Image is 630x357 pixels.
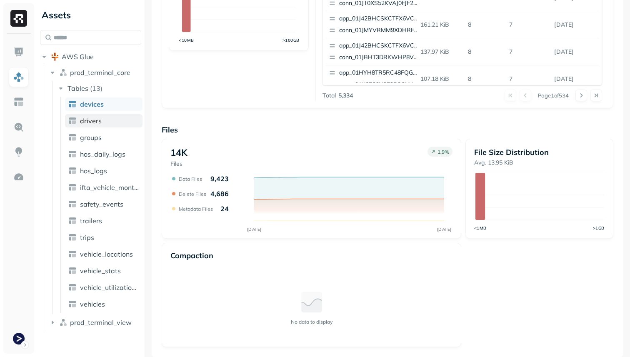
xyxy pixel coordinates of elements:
[59,68,67,77] img: namespace
[465,72,506,86] p: 8
[13,333,25,345] img: Terminal
[70,68,130,77] span: prod_terminal_core
[80,150,125,158] span: hos_daily_logs
[465,45,506,59] p: 8
[322,92,336,100] p: Total
[80,217,102,225] span: trailers
[65,114,142,127] a: drivers
[57,82,142,95] button: Tables(13)
[437,149,449,155] p: 1.9 %
[68,200,77,208] img: table
[65,231,142,244] a: trips
[68,117,77,125] img: table
[65,264,142,277] a: vehicle_stats
[68,150,77,158] img: table
[282,37,300,42] tspan: >100GB
[474,225,487,230] tspan: <1MB
[247,227,261,232] tspan: [DATE]
[551,45,599,59] p: Aug 28, 2025
[170,160,187,168] p: Files
[80,183,139,192] span: ifta_vehicle_months
[65,97,142,111] a: devices
[13,97,24,107] img: Asset Explorer
[474,147,605,157] p: File Size Distribution
[417,45,465,59] p: 137.97 KiB
[339,42,420,50] p: app_01J42BHCSKCTFX6VCA8QNRA04M
[40,50,141,63] button: AWS Glue
[68,267,77,275] img: table
[339,69,420,77] p: app_01HYH8TR5RC48FQG5C2P2F2Q6K
[68,100,77,108] img: table
[417,17,465,32] p: 161.21 KiB
[80,283,139,292] span: vehicle_utilization_day
[80,267,121,275] span: vehicle_stats
[339,15,420,23] p: app_01J42BHCSKCTFX6VCA8QNRA04M
[220,205,229,213] p: 24
[48,316,142,329] button: prod_terminal_view
[13,122,24,132] img: Query Explorer
[593,225,605,230] tspan: >1GB
[551,72,599,86] p: Aug 28, 2025
[80,167,107,175] span: hos_logs
[65,131,142,144] a: groups
[80,133,102,142] span: groups
[40,8,141,22] div: Assets
[80,233,94,242] span: trips
[59,318,67,327] img: namespace
[80,100,104,108] span: devices
[80,250,133,258] span: vehicle_locations
[339,53,420,62] p: conn_01JBHT3DRKWHP8VBNHDVWGMA6V
[437,227,451,232] tspan: [DATE]
[62,52,94,61] span: AWS Glue
[65,181,142,194] a: ifta_vehicle_months
[538,92,569,99] p: Page 1 of 534
[51,52,59,61] img: root
[48,66,142,79] button: prod_terminal_core
[506,72,551,86] p: 7
[65,197,142,211] a: safety_events
[68,167,77,175] img: table
[65,247,142,261] a: vehicle_locations
[506,45,551,59] p: 7
[13,47,24,57] img: Dashboard
[90,84,102,92] p: ( 13 )
[13,172,24,182] img: Optimization
[179,37,194,42] tspan: <10MB
[65,214,142,227] a: trailers
[13,72,24,82] img: Assets
[65,164,142,177] a: hos_logs
[339,80,420,89] p: conn_01K07S3YG72R2CYVGDPWFHW7PF
[80,117,102,125] span: drivers
[10,10,27,27] img: Ryft
[68,133,77,142] img: table
[465,17,506,32] p: 8
[162,125,613,135] p: Files
[80,300,105,308] span: vehicles
[417,72,465,86] p: 107.18 KiB
[80,200,123,208] span: safety_events
[68,217,77,225] img: table
[506,17,551,32] p: 7
[474,159,605,167] p: Avg. 13.95 KiB
[325,38,424,65] button: app_01J42BHCSKCTFX6VCA8QNRA04Mconn_01JBHT3DRKWHP8VBNHDVWGMA6V
[325,65,424,92] button: app_01HYH8TR5RC48FQG5C2P2F2Q6Kconn_01K07S3YG72R2CYVGDPWFHW7PF
[13,147,24,157] img: Insights
[179,206,213,212] p: Metadata Files
[65,147,142,161] a: hos_daily_logs
[67,84,88,92] span: Tables
[338,92,353,100] p: 5,334
[179,176,202,182] p: Data Files
[68,183,77,192] img: table
[551,17,599,32] p: Aug 28, 2025
[179,191,206,197] p: Delete Files
[210,190,229,198] p: 4,686
[210,175,229,183] p: 9,423
[170,251,213,260] p: Compaction
[325,11,424,38] button: app_01J42BHCSKCTFX6VCA8QNRA04Mconn_01JMYVRMM9XDHRFRM8BGNV5F97
[170,147,187,158] p: 14K
[68,283,77,292] img: table
[68,250,77,258] img: table
[65,297,142,311] a: vehicles
[339,26,420,35] p: conn_01JMYVRMM9XDHRFRM8BGNV5F97
[68,233,77,242] img: table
